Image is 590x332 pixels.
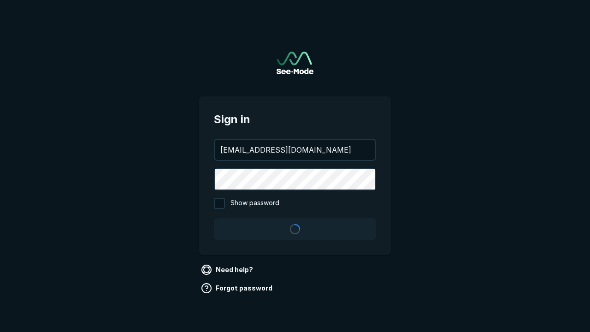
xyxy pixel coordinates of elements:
a: Go to sign in [277,52,313,74]
img: See-Mode Logo [277,52,313,74]
a: Need help? [199,262,257,277]
span: Sign in [214,111,376,128]
span: Show password [230,198,279,209]
a: Forgot password [199,281,276,296]
input: your@email.com [215,140,375,160]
